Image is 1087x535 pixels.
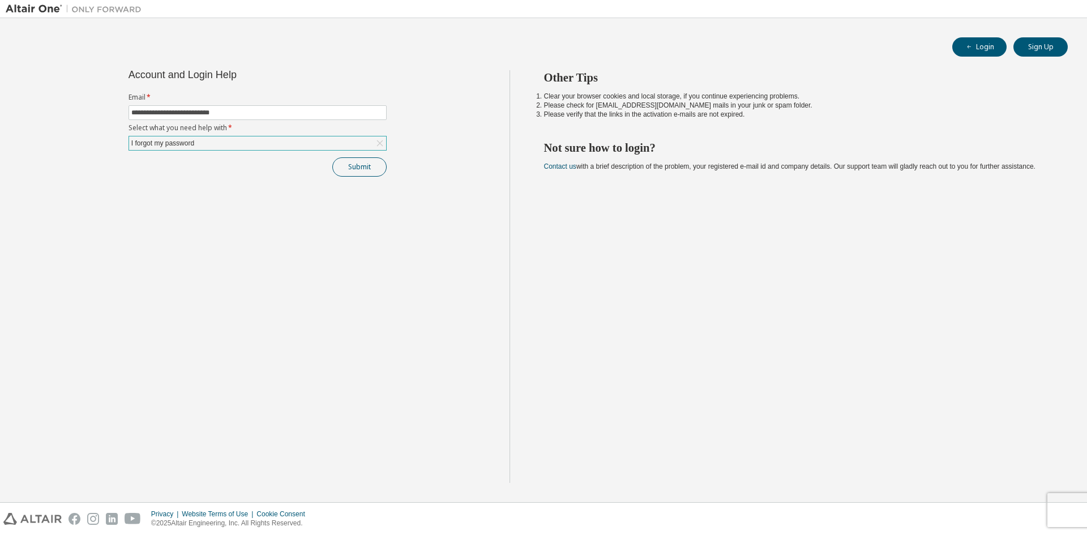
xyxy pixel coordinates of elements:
[129,70,335,79] div: Account and Login Help
[129,136,386,150] div: I forgot my password
[544,110,1048,119] li: Please verify that the links in the activation e-mails are not expired.
[332,157,387,177] button: Submit
[544,70,1048,85] h2: Other Tips
[151,519,312,528] p: © 2025 Altair Engineering, Inc. All Rights Reserved.
[129,123,387,132] label: Select what you need help with
[182,510,256,519] div: Website Terms of Use
[130,137,196,149] div: I forgot my password
[256,510,311,519] div: Cookie Consent
[544,162,576,170] a: Contact us
[3,513,62,525] img: altair_logo.svg
[544,140,1048,155] h2: Not sure how to login?
[106,513,118,525] img: linkedin.svg
[6,3,147,15] img: Altair One
[952,37,1007,57] button: Login
[1013,37,1068,57] button: Sign Up
[125,513,141,525] img: youtube.svg
[69,513,80,525] img: facebook.svg
[544,162,1035,170] span: with a brief description of the problem, your registered e-mail id and company details. Our suppo...
[544,92,1048,101] li: Clear your browser cookies and local storage, if you continue experiencing problems.
[544,101,1048,110] li: Please check for [EMAIL_ADDRESS][DOMAIN_NAME] mails in your junk or spam folder.
[151,510,182,519] div: Privacy
[87,513,99,525] img: instagram.svg
[129,93,387,102] label: Email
